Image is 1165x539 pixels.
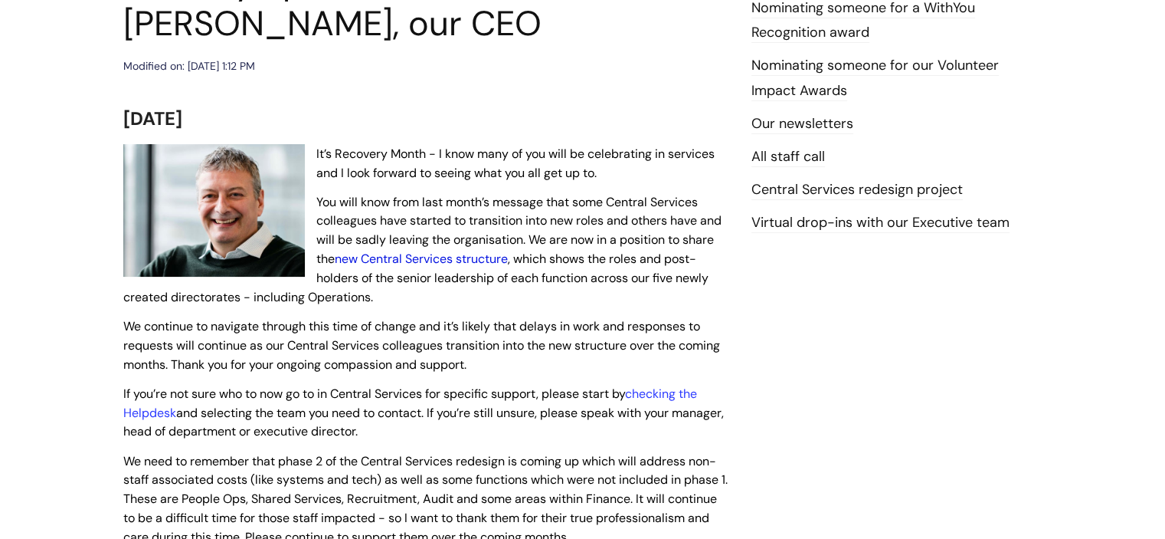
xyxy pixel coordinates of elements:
[123,144,305,278] img: WithYou Chief Executive Simon Phillips pictured looking at the camera and smiling
[123,107,182,130] span: [DATE]
[751,147,825,167] a: All staff call
[751,56,999,100] a: Nominating someone for our Volunteer Impact Awards
[123,194,722,305] span: You will know from last month’s message that some Central Services colleagues have started to tra...
[751,114,853,134] a: Our newsletters
[751,213,1010,233] a: Virtual drop-ins with our Executive team
[316,146,715,181] span: It’s Recovery Month - I know many of you will be celebrating in services and I look forward to se...
[123,386,697,421] a: checking the Helpdesk
[123,318,720,373] span: We continue to navigate through this time of change and it’s likely that delays in work and respo...
[123,386,724,440] span: If you’re not sure who to now go to in Central Services for specific support, please start by and...
[123,57,255,76] div: Modified on: [DATE] 1:12 PM
[335,251,508,267] a: new Central Services structure
[751,180,963,200] a: Central Services redesign project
